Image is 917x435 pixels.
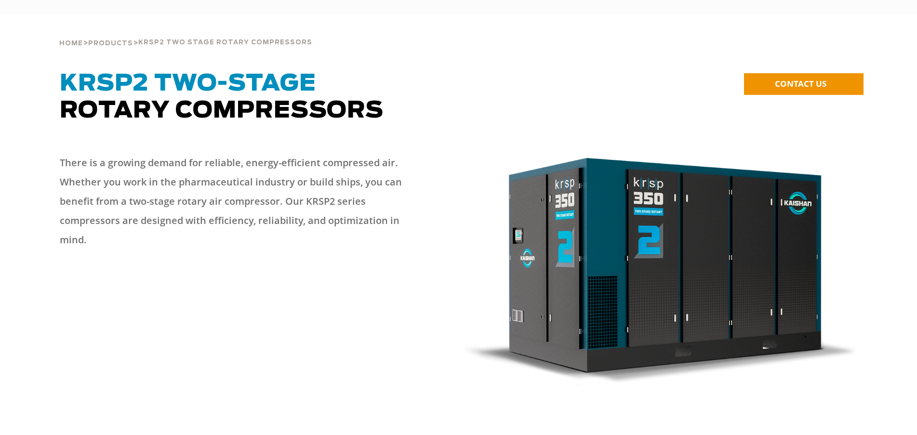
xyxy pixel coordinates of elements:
span: KRSP2 Two-Stage [60,72,316,95]
a: CONTACT US [744,73,864,95]
p: There is a growing demand for reliable, energy-efficient compressed air. Whether you work in the ... [60,153,420,250]
a: Home [59,39,83,47]
span: Rotary Compressors [60,72,384,122]
img: krsp350 [465,158,858,386]
span: Home [59,40,83,47]
span: Products [88,40,133,47]
div: > > [59,14,312,51]
a: Products [88,39,133,47]
span: krsp2 two stage rotary compressors [138,40,312,46]
span: CONTACT US [775,78,826,89]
